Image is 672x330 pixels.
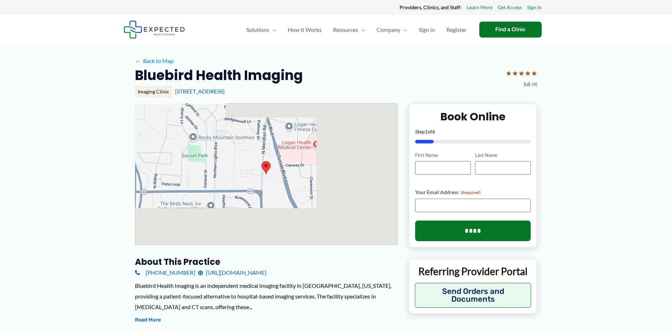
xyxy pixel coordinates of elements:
span: Solutions [246,17,269,42]
a: [URL][DOMAIN_NAME] [198,267,266,278]
span: ★ [531,67,537,80]
span: Sign In [419,17,435,42]
span: Register [446,17,467,42]
span: (4) [532,80,537,89]
a: Sign In [413,17,441,42]
span: ★ [525,67,531,80]
a: CompanyMenu Toggle [371,17,413,42]
a: [PHONE_NUMBER] [135,267,195,278]
span: How It Works [288,17,322,42]
span: ← [135,57,142,64]
label: First Name [415,152,471,159]
a: Find a Clinic [479,22,542,38]
span: Menu Toggle [400,17,407,42]
span: 6 [432,129,435,135]
h2: Bluebird Health Imaging [135,67,303,84]
a: Sign In [527,3,542,12]
div: Bluebird Health Imaging is an independent medical imaging facility in [GEOGRAPHIC_DATA], [US_STAT... [135,280,397,312]
a: ResourcesMenu Toggle [327,17,371,42]
a: ←Back to Map [135,56,174,66]
h2: Book Online [415,110,531,124]
span: Resources [333,17,358,42]
label: Your Email Address [415,189,531,196]
a: Learn More [467,3,492,12]
p: Referring Provider Portal [415,265,531,278]
span: 1 [425,129,428,135]
span: Menu Toggle [269,17,276,42]
div: Imaging Clinic [135,86,172,98]
nav: Primary Site Navigation [241,17,472,42]
a: Get Access [498,3,522,12]
label: Last Name [475,152,531,159]
span: Company [377,17,400,42]
a: SolutionsMenu Toggle [241,17,282,42]
p: Step of [415,129,531,134]
span: ★ [512,67,518,80]
a: Register [441,17,472,42]
strong: Providers, Clinics, and Staff: [400,4,462,10]
button: Send Orders and Documents [415,283,531,308]
img: Expected Healthcare Logo - side, dark font, small [124,21,185,39]
button: Read More [135,316,161,324]
span: Menu Toggle [358,17,365,42]
span: ★ [518,67,525,80]
h3: About this practice [135,256,397,267]
span: ★ [506,67,512,80]
a: [STREET_ADDRESS] [175,88,225,95]
span: (Required) [461,190,481,195]
span: 5.0 [524,80,530,89]
a: How It Works [282,17,327,42]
